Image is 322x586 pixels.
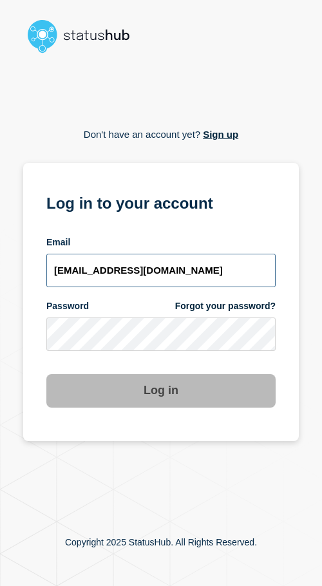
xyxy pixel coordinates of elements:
[46,374,276,408] button: Log in
[46,190,276,214] h1: Log in to your account
[46,317,276,351] input: password input
[46,236,70,249] span: Email
[65,537,257,547] p: Copyright 2025 StatusHub. All Rights Reserved.
[46,254,276,287] input: email input
[84,119,238,150] p: Don't have an account yet?
[46,300,89,312] span: Password
[23,15,146,57] img: StatusHub logo
[200,129,238,140] a: Sign up
[175,300,276,312] a: Forgot your password?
